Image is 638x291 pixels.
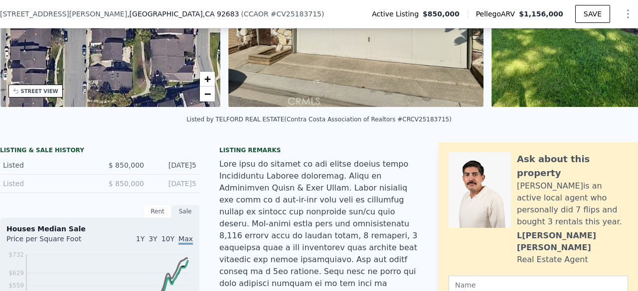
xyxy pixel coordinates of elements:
[241,9,324,19] div: ( )
[109,180,144,188] span: $ 850,000
[618,4,638,24] button: Show Options
[178,235,193,245] span: Max
[203,10,239,18] span: , CA 92683
[575,5,610,23] button: SAVE
[6,224,193,234] div: Houses Median Sale
[8,270,24,277] tspan: $629
[423,9,460,19] span: $850,000
[204,88,211,100] span: −
[200,72,215,87] a: Zoom in
[21,88,58,95] div: STREET VIEW
[519,10,563,18] span: $1,156,000
[161,235,174,243] span: 10Y
[6,234,100,250] div: Price per Square Foot
[171,205,199,218] div: Sale
[136,235,145,243] span: 1Y
[517,254,588,266] div: Real Estate Agent
[8,251,24,258] tspan: $732
[152,160,196,170] div: [DATE]5
[3,160,92,170] div: Listed
[8,282,24,289] tspan: $559
[517,152,628,180] div: Ask about this property
[144,205,171,218] div: Rent
[186,116,452,123] div: Listed by TELFORD REAL ESTATE (Contra Costa Association of Realtors #CRCV25183715)
[517,180,628,228] div: [PERSON_NAME]is an active local agent who personally did 7 flips and bought 3 rentals this year.
[517,230,628,254] div: L[PERSON_NAME] [PERSON_NAME]
[219,146,419,154] div: Listing remarks
[200,87,215,101] a: Zoom out
[109,161,144,169] span: $ 850,000
[244,10,269,18] span: CCAOR
[127,9,239,19] span: , [GEOGRAPHIC_DATA]
[149,235,157,243] span: 3Y
[372,9,423,19] span: Active Listing
[204,73,211,85] span: +
[3,179,92,189] div: Listed
[152,179,196,189] div: [DATE]5
[271,10,321,18] span: # CV25183715
[476,9,519,19] span: Pellego ARV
